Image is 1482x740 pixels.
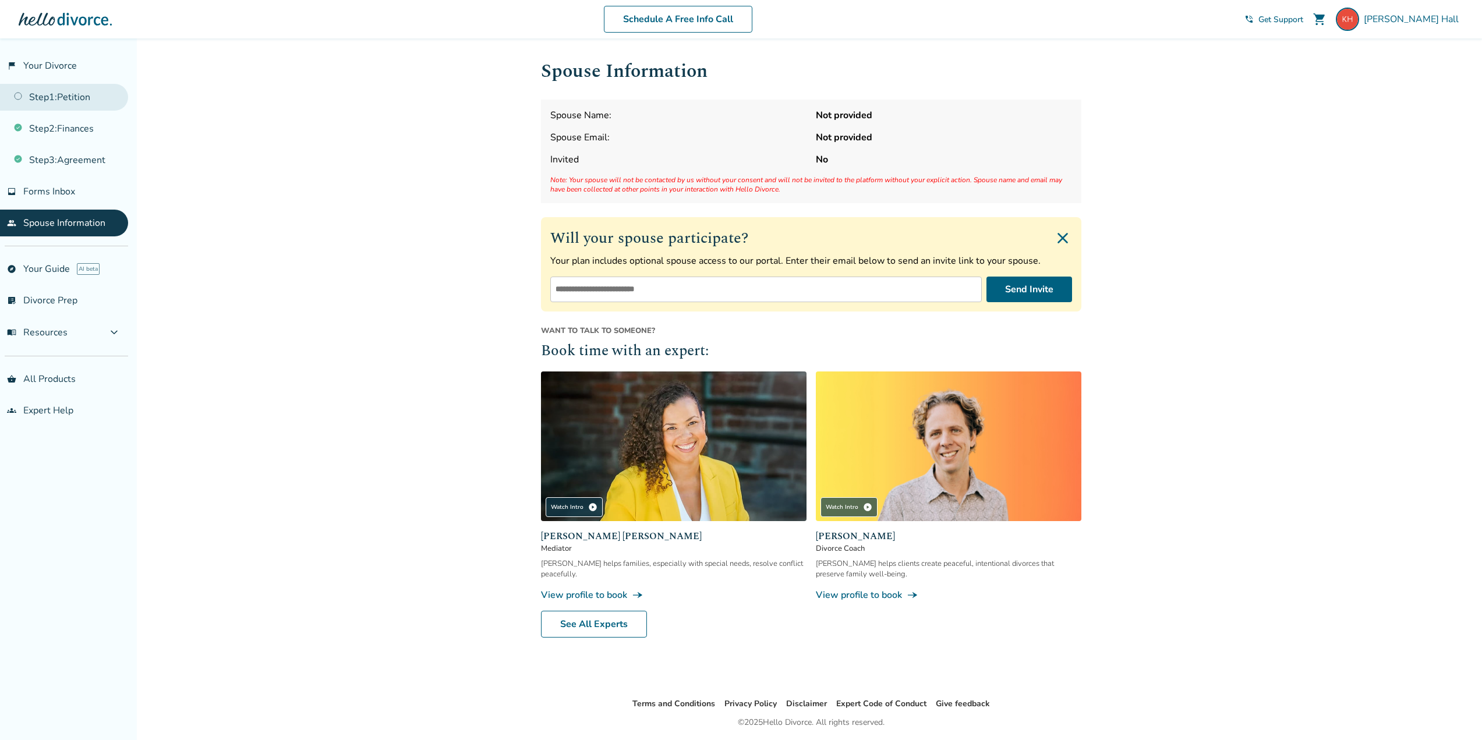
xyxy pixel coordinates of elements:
[738,716,885,730] div: © 2025 Hello Divorce. All rights reserved.
[541,611,647,638] a: See All Experts
[1364,13,1463,26] span: [PERSON_NAME] Hall
[77,263,100,275] span: AI beta
[550,131,807,144] span: Spouse Email:
[1424,684,1482,740] iframe: Chat Widget
[936,697,990,711] li: Give feedback
[546,497,603,517] div: Watch Intro
[541,558,807,579] div: [PERSON_NAME] helps families, especially with special needs, resolve conflict peacefully.
[541,371,807,521] img: Claudia Brown Coulter
[23,185,75,198] span: Forms Inbox
[724,698,777,709] a: Privacy Policy
[816,371,1081,521] img: James Traub
[541,341,1081,363] h2: Book time with an expert:
[7,61,16,70] span: flag_2
[816,153,1072,166] strong: No
[7,326,68,339] span: Resources
[541,543,807,554] span: Mediator
[7,296,16,305] span: list_alt_check
[816,589,1081,601] a: View profile to bookline_end_arrow_notch
[1258,14,1303,25] span: Get Support
[632,589,643,601] span: line_end_arrow_notch
[604,6,752,33] a: Schedule A Free Info Call
[7,328,16,337] span: menu_book
[786,697,827,711] li: Disclaimer
[7,218,16,228] span: people
[816,558,1081,579] div: [PERSON_NAME] helps clients create peaceful, intentional divorces that preserve family well-being.
[541,325,1081,336] span: Want to talk to someone?
[550,153,807,166] span: Invited
[816,131,1072,144] strong: Not provided
[816,109,1072,122] strong: Not provided
[1244,15,1254,24] span: phone_in_talk
[7,264,16,274] span: explore
[550,226,1072,250] h2: Will your spouse participate?
[986,277,1072,302] button: Send Invite
[820,497,878,517] div: Watch Intro
[907,589,918,601] span: line_end_arrow_notch
[550,254,1072,267] p: Your plan includes optional spouse access to our portal. Enter their email below to send an invit...
[541,589,807,601] a: View profile to bookline_end_arrow_notch
[541,529,807,543] span: [PERSON_NAME] [PERSON_NAME]
[1313,12,1327,26] span: shopping_cart
[863,502,872,512] span: play_circle
[107,325,121,339] span: expand_more
[816,529,1081,543] span: [PERSON_NAME]
[7,406,16,415] span: groups
[550,175,1072,194] span: Note: Your spouse will not be contacted by us without your consent and will not be invited to the...
[7,187,16,196] span: inbox
[7,374,16,384] span: shopping_basket
[588,502,597,512] span: play_circle
[1053,229,1072,247] img: Close invite form
[550,109,807,122] span: Spouse Name:
[1244,14,1303,25] a: phone_in_talkGet Support
[816,543,1081,554] span: Divorce Coach
[836,698,926,709] a: Expert Code of Conduct
[632,698,715,709] a: Terms and Conditions
[1336,8,1359,31] img: kthall2430@gmail.com
[541,57,1081,86] h1: Spouse Information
